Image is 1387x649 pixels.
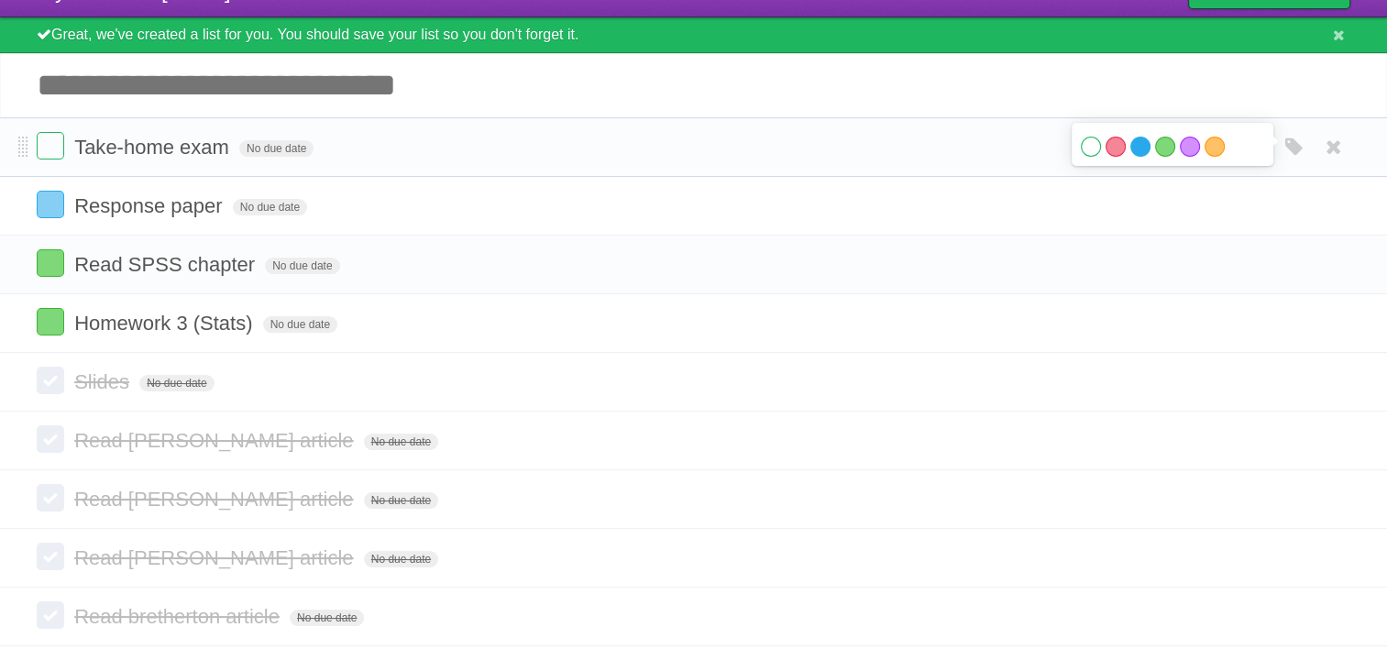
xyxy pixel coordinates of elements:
span: Response paper [74,194,226,217]
label: Done [37,191,64,218]
label: Blue [1130,137,1150,157]
span: Read SPSS chapter [74,253,259,276]
span: No due date [364,551,438,567]
label: Done [37,308,64,335]
label: Purple [1180,137,1200,157]
span: No due date [139,375,214,391]
label: Done [37,484,64,511]
span: No due date [364,492,438,509]
label: Orange [1205,137,1225,157]
label: Done [37,132,64,159]
span: Read [PERSON_NAME] article [74,546,358,569]
span: Take-home exam [74,136,234,159]
span: Read [PERSON_NAME] article [74,429,358,452]
span: No due date [233,199,307,215]
span: Read bretherton article [74,605,284,628]
span: No due date [364,434,438,450]
label: Done [37,249,64,277]
label: Done [37,601,64,629]
span: No due date [290,610,364,626]
label: Done [37,367,64,394]
span: Homework 3 (Stats) [74,312,257,335]
label: White [1081,137,1101,157]
span: No due date [239,140,314,157]
label: Done [37,543,64,570]
label: Green [1155,137,1175,157]
label: Done [37,425,64,453]
span: Read [PERSON_NAME] article [74,488,358,511]
span: No due date [265,258,339,274]
span: Slides [74,370,134,393]
span: No due date [263,316,337,333]
label: Red [1106,137,1126,157]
